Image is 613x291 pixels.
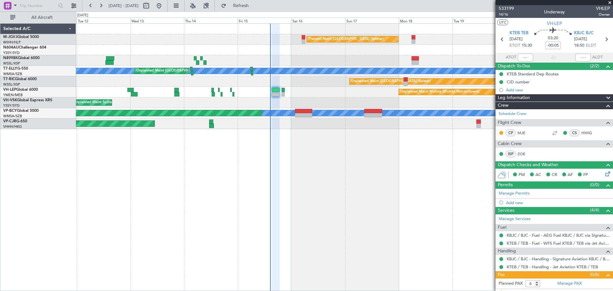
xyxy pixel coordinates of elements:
[499,111,526,117] a: Schedule Crew
[557,280,582,287] a: Manage PAX
[548,35,558,42] span: 03:20
[19,1,56,11] input: Trip Number
[507,71,559,77] div: KTEB Standard Dep Routes
[3,114,22,119] a: WMSA/SZB
[3,50,19,55] a: YSSY/SYD
[498,119,521,126] span: Flight Crew
[590,207,599,213] span: (4/4)
[3,124,22,129] a: VHHH/HKG
[498,224,506,231] span: Fuel
[351,77,431,86] div: Unplanned Maint [GEOGRAPHIC_DATA] (Seletar)
[498,102,509,109] span: Crew
[522,42,532,49] span: 15:30
[506,54,516,61] span: ATOT
[238,18,291,23] div: Fri 15
[3,46,46,50] a: N604AUChallenger 604
[3,88,16,92] span: VH-LEP
[3,109,39,113] a: VP-BCYGlobal 5000
[228,4,254,8] span: Refresh
[498,271,505,279] span: Pax
[499,190,530,197] a: Manage Permits
[586,42,596,49] span: ELDT
[574,42,584,49] span: 18:50
[498,161,558,169] span: Dispatch Checks and Weather
[590,63,599,69] span: (2/2)
[506,200,610,205] div: Add new
[130,18,184,23] div: Wed 13
[507,79,530,85] div: CID number
[574,30,594,36] span: KBJC BJC
[452,18,506,23] div: Tue 19
[498,248,516,255] span: Handling
[3,109,17,113] span: VP-BCY
[498,207,514,214] span: Services
[498,181,513,189] span: Permits
[518,151,532,157] a: ZOE
[505,150,516,157] div: ISP
[510,42,520,49] span: ETOT
[3,67,17,71] span: T7-ELLY
[77,18,130,23] div: Tue 12
[3,93,23,97] a: YMEN/MEB
[497,19,508,25] button: UTC
[399,18,452,23] div: Mon 18
[581,130,596,136] a: HWIG
[109,3,139,9] span: [DATE] - [DATE]
[499,12,514,17] span: 14/16
[3,56,18,60] span: N8998K
[518,54,533,61] input: --:--
[291,18,345,23] div: Sat 16
[3,82,20,87] a: WSSL/XSP
[136,66,245,76] div: Unplanned Maint [GEOGRAPHIC_DATA] (Sultan [PERSON_NAME])
[506,87,610,93] div: Add new
[507,264,598,270] a: KTEB / TEB - Handling - Jet Aviation KTEB / TEB
[3,46,19,50] span: N604AU
[499,5,514,12] span: 533199
[400,87,480,97] div: Unplanned Maint Wichita (Wichita Mid-continent)
[507,256,610,262] a: KBJC / BJC - Handling - Signature Aviation KBJC / BJC
[592,54,603,61] span: ALDT
[583,172,588,178] span: FP
[3,98,52,102] a: VH-VSKGlobal Express XRS
[77,13,88,18] div: [DATE]
[518,172,525,178] span: PM
[507,241,610,246] a: KTEB / TEB - Fuel - WFS Fuel KTEB / TEB via Jet Aviation (EJ Asia Only)
[569,129,580,136] div: CS
[574,36,587,42] span: [DATE]
[499,216,531,222] a: Manage Services
[590,181,599,188] span: (0/0)
[3,67,28,71] a: T7-ELLYG-550
[184,18,238,23] div: Thu 14
[3,40,21,45] a: WIHH/HLP
[3,35,17,39] span: M-JGVJ
[345,18,399,23] div: Sun 17
[498,140,522,148] span: Cabin Crew
[7,12,69,23] button: All Aircraft
[510,36,523,42] span: [DATE]
[3,56,40,60] a: N8998KGlobal 6000
[498,63,530,70] span: Dispatch To-Dos
[3,77,37,81] a: T7-RICGlobal 6000
[3,77,15,81] span: T7-RIC
[3,88,38,92] a: VH-LEPGlobal 6000
[552,172,557,178] span: CR
[544,9,565,15] div: Underway
[3,98,17,102] span: VH-VSK
[3,119,16,123] span: VP-CJR
[596,12,610,17] span: Owner
[498,94,530,102] span: Leg Information
[596,5,610,12] span: VHLEP
[499,280,523,287] label: Planned PAX
[510,30,528,36] span: KTEB TEB
[568,172,573,178] span: AF
[518,130,532,136] a: MJE
[218,1,256,11] button: Refresh
[505,129,516,136] div: CP
[3,72,22,76] a: WMSA/SZB
[3,103,19,108] a: YSSY/SYD
[507,233,610,238] a: KBJC / BJC - Fuel - AEG Fuel KBJC / BJC via Signature (EJ Asia Only)
[3,35,39,39] a: M-JGVJGlobal 5000
[547,20,562,27] span: VH-LEP
[535,172,541,178] span: AC
[590,271,599,278] span: (0/6)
